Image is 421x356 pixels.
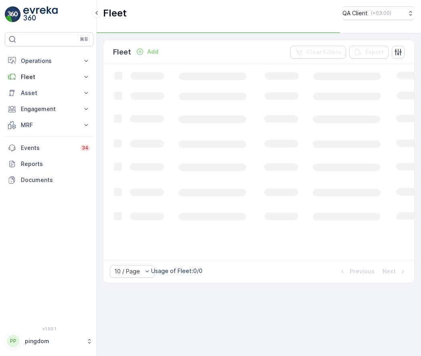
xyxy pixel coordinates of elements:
[103,7,127,20] p: Fleet
[21,144,75,152] p: Events
[5,69,93,85] button: Fleet
[350,267,374,275] p: Previous
[21,89,77,97] p: Asset
[21,105,77,113] p: Engagement
[82,145,89,151] p: 34
[80,36,88,42] p: ⌘B
[349,46,389,59] button: Export
[113,47,131,58] p: Fleet
[23,6,58,22] img: logo_light-DOdMpM7g.png
[5,333,93,350] button: PPpingdom
[382,267,408,276] button: Next
[5,326,93,331] span: v 1.50.1
[21,73,77,81] p: Fleet
[25,337,82,345] p: pingdom
[21,57,77,65] p: Operations
[5,53,93,69] button: Operations
[338,267,375,276] button: Previous
[371,10,391,16] p: ( +03:00 )
[21,121,77,129] p: MRF
[21,160,90,168] p: Reports
[383,267,396,275] p: Next
[306,48,341,56] p: Clear Filters
[133,47,162,57] button: Add
[7,335,20,348] div: PP
[5,117,93,133] button: MRF
[147,48,158,56] p: Add
[21,176,90,184] p: Documents
[5,85,93,101] button: Asset
[342,9,368,17] p: QA Client
[5,156,93,172] a: Reports
[5,140,93,156] a: Events34
[342,6,415,20] button: QA Client(+03:00)
[151,267,202,275] p: Usage of Fleet : 0/0
[5,101,93,117] button: Engagement
[5,172,93,188] a: Documents
[5,6,21,22] img: logo
[365,48,384,56] p: Export
[290,46,346,59] button: Clear Filters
